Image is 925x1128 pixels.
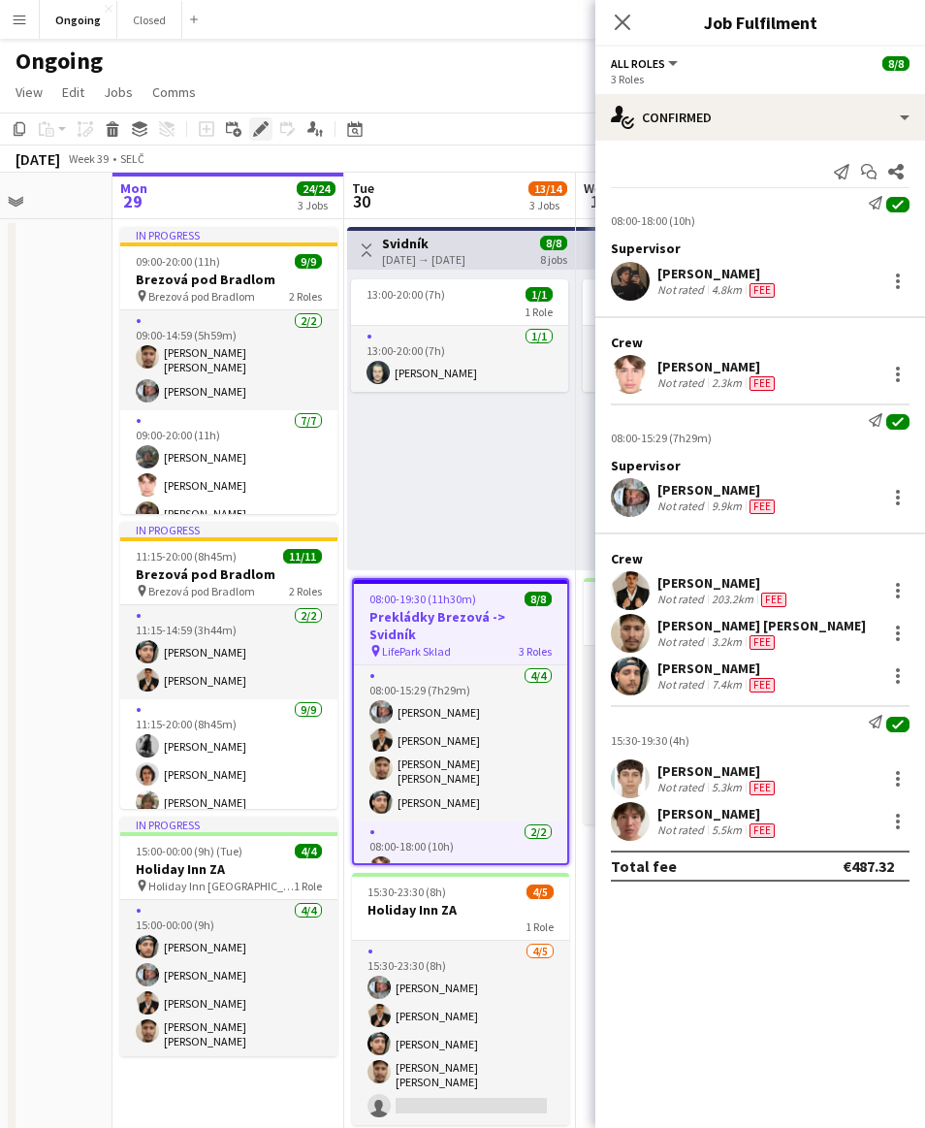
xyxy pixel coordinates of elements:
[525,592,552,606] span: 8/8
[519,644,552,659] span: 3 Roles
[136,549,237,564] span: 11:15-20:00 (8h45m)
[750,283,775,298] span: Fee
[289,289,322,304] span: 2 Roles
[120,817,337,832] div: In progress
[750,823,775,838] span: Fee
[120,271,337,288] h3: Brezová pod Bradlom
[595,457,925,474] div: Supervisor
[148,879,294,893] span: Holiday Inn [GEOGRAPHIC_DATA]
[657,282,708,298] div: Not rated
[8,80,50,105] a: View
[367,885,446,899] span: 15:30-23:30 (8h)
[54,80,92,105] a: Edit
[708,677,746,693] div: 7.4km
[136,254,220,269] span: 09:00-20:00 (11h)
[708,780,746,795] div: 5.3km
[750,781,775,795] span: Fee
[595,94,925,141] div: Confirmed
[750,678,775,693] span: Fee
[382,644,451,659] span: LifePark Sklad
[746,634,779,650] div: Crew has different fees then in role
[526,885,554,899] span: 4/5
[657,805,779,822] div: [PERSON_NAME]
[657,660,779,677] div: [PERSON_NAME]
[708,634,746,650] div: 3.2km
[757,592,790,607] div: Crew has different fees then in role
[708,499,746,514] div: 9.9km
[584,578,801,824] app-job-card: 10:00-18:00 (8h)5/5X-Bionic1 Role5/510:00-18:00 (8h)[PERSON_NAME][PERSON_NAME][PERSON_NAME][PERSO...
[657,358,779,375] div: [PERSON_NAME]
[611,56,665,71] span: All roles
[354,608,567,643] h3: Prekládky Brezová -> Svidník
[152,83,196,101] span: Comms
[352,179,374,197] span: Tue
[746,780,779,795] div: Crew has different fees then in role
[120,151,144,166] div: SELČ
[120,522,337,809] app-job-card: In progress11:15-20:00 (8h45m)11/11Brezová pod Bradlom Brezová pod Bradlom2 Roles2/211:15-14:59 (...
[750,500,775,514] span: Fee
[120,227,337,242] div: In progress
[120,227,337,514] div: In progress09:00-20:00 (11h)9/9Brezová pod Bradlom Brezová pod Bradlom2 Roles2/209:00-14:59 (5h59...
[529,198,566,212] div: 3 Jobs
[611,431,909,445] div: 08:00-15:29 (7h29m)
[283,549,322,564] span: 11/11
[750,635,775,650] span: Fee
[581,190,609,212] span: 1
[540,250,567,267] div: 8 jobs
[352,873,569,1125] app-job-card: 15:30-23:30 (8h)4/5Holiday Inn ZA1 Role4/515:30-23:30 (8h)[PERSON_NAME][PERSON_NAME][PERSON_NAME]...
[657,592,708,607] div: Not rated
[746,282,779,298] div: Crew has different fees then in role
[611,856,677,876] div: Total fee
[96,80,141,105] a: Jobs
[657,617,866,634] div: [PERSON_NAME] [PERSON_NAME]
[584,179,609,197] span: Wed
[657,499,708,514] div: Not rated
[148,289,255,304] span: Brezová pod Bradlom
[583,326,800,392] app-card-role: 1/108:00-20:00 (12h)[PERSON_NAME]
[120,522,337,537] div: In progress
[120,605,337,699] app-card-role: 2/211:15-14:59 (3h44m)[PERSON_NAME][PERSON_NAME]
[657,780,708,795] div: Not rated
[708,375,746,391] div: 2.3km
[120,310,337,410] app-card-role: 2/209:00-14:59 (5h59m)[PERSON_NAME] [PERSON_NAME][PERSON_NAME]
[62,83,84,101] span: Edit
[750,376,775,391] span: Fee
[289,584,322,598] span: 2 Roles
[16,83,43,101] span: View
[746,822,779,838] div: Crew has different fees then in role
[351,279,568,392] app-job-card: 13:00-20:00 (7h)1/11 Role1/113:00-20:00 (7h)[PERSON_NAME]
[117,1,182,39] button: Closed
[540,236,567,250] span: 8/8
[144,80,204,105] a: Comms
[526,287,553,302] span: 1/1
[583,279,800,392] app-job-card: 08:00-20:00 (12h)1/11 Role1/108:00-20:00 (12h)[PERSON_NAME]
[708,282,746,298] div: 4.8km
[295,844,322,858] span: 4/4
[611,72,909,86] div: 3 Roles
[657,481,779,499] div: [PERSON_NAME]
[16,47,103,76] h1: Ongoing
[595,334,925,351] div: Crew
[746,375,779,391] div: Crew has different fees then in role
[657,677,708,693] div: Not rated
[708,592,757,607] div: 203.2km
[117,190,147,212] span: 29
[611,213,909,228] div: 08:00-18:00 (10h)
[295,254,322,269] span: 9/9
[120,179,147,197] span: Mon
[657,634,708,650] div: Not rated
[120,900,337,1056] app-card-role: 4/415:00-00:00 (9h)[PERSON_NAME][PERSON_NAME][PERSON_NAME][PERSON_NAME] [PERSON_NAME]
[352,578,569,865] app-job-card: 08:00-19:30 (11h30m)8/8Prekládky Brezová -> Svidník LifePark Sklad3 Roles4/408:00-15:29 (7h29m)[P...
[746,677,779,693] div: Crew has different fees then in role
[382,235,465,252] h3: Svidník
[761,593,786,607] span: Fee
[367,287,445,302] span: 13:00-20:00 (7h)
[843,856,894,876] div: €487.32
[526,919,554,934] span: 1 Role
[40,1,117,39] button: Ongoing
